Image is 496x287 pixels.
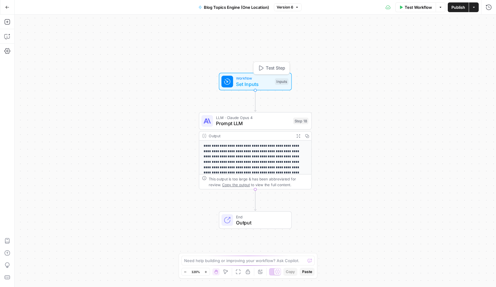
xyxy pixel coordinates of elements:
[451,4,465,10] span: Publish
[199,211,312,229] div: EndOutput
[286,269,295,275] span: Copy
[236,75,272,81] span: Workflow
[448,2,469,12] button: Publish
[300,268,315,276] button: Paste
[199,73,312,91] div: WorkflowSet InputsInputsTest Step
[395,2,436,12] button: Test Workflow
[275,78,288,85] div: Inputs
[236,219,285,226] span: Output
[277,5,293,10] span: Version 6
[254,190,256,211] g: Edge from step_18 to end
[204,4,269,10] span: Blog Topics Engine (One Location)
[405,4,432,10] span: Test Workflow
[209,133,292,139] div: Output
[191,269,200,274] span: 120%
[236,214,285,220] span: End
[283,268,297,276] button: Copy
[195,2,273,12] button: Blog Topics Engine (One Location)
[274,3,302,11] button: Version 6
[293,118,308,124] div: Step 18
[302,269,312,275] span: Paste
[216,115,290,121] span: LLM · Claude Opus 4
[209,176,309,187] div: This output is too large & has been abbreviated for review. to view the full content.
[222,183,250,187] span: Copy the output
[216,120,290,127] span: Prompt LLM
[236,80,272,88] span: Set Inputs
